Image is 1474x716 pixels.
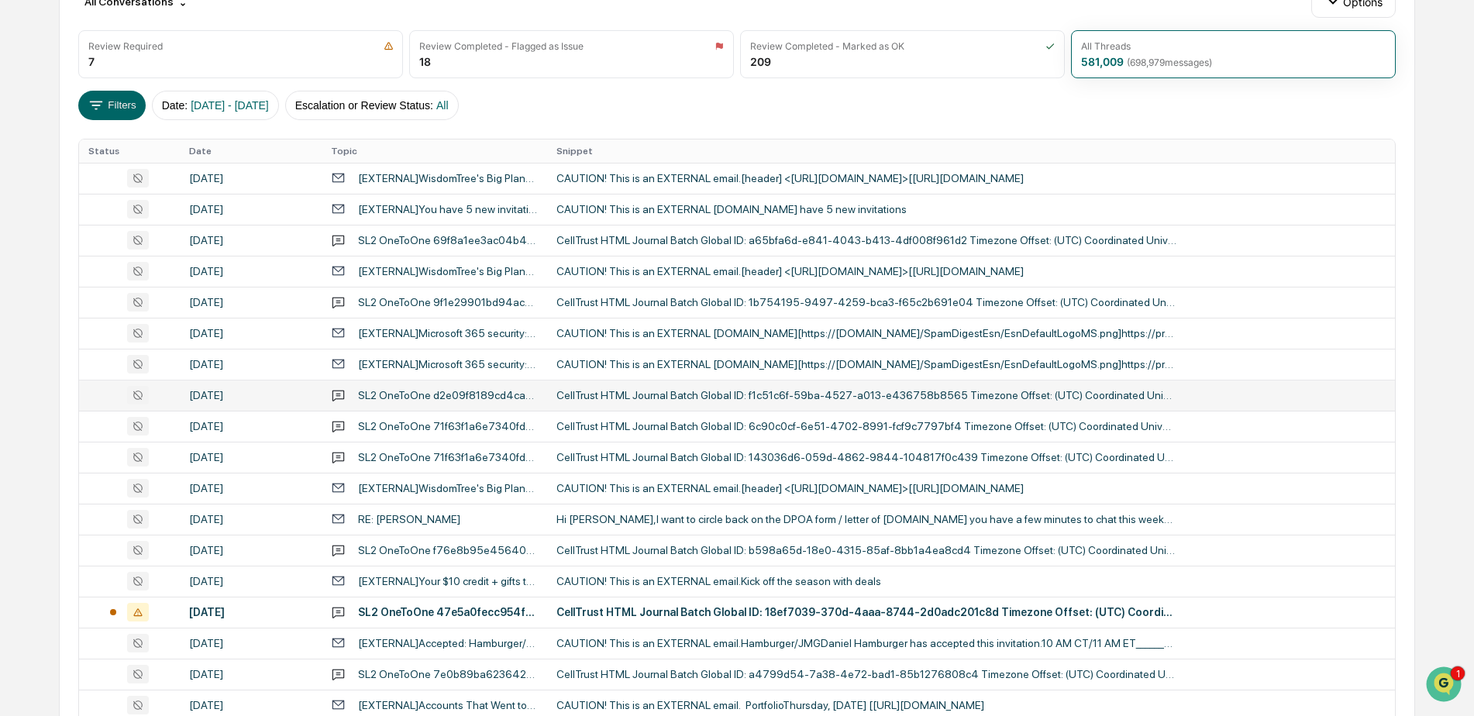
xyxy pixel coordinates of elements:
[1424,665,1466,707] iframe: Open customer support
[189,234,312,246] div: [DATE]
[358,420,538,432] div: SL2 OneToOne 71f63f1a6e7340fdaa79162dd73e973202510b12413b4011b2e2f3e910ceaace
[358,327,538,339] div: [EXTERNAL]Microsoft 365 security: You have messages in quarantine
[217,253,249,265] span: [DATE]
[189,203,312,215] div: [DATE]
[358,668,538,680] div: SL2 OneToOne 7e0b89ba623642ec95b5c3cd258b65d54c4e108a7cfe45748d930ef9818c8397
[419,40,584,52] div: Review Completed - Flagged as Issue
[189,420,312,432] div: [DATE]
[33,119,60,146] img: 8933085812038_c878075ebb4cc5468115_72.jpg
[191,99,269,112] span: [DATE] - [DATE]
[358,575,538,587] div: [EXTERNAL]Your $10 credit + gifts they'll ❤️
[189,513,312,525] div: [DATE]
[322,139,547,163] th: Topic
[556,637,1176,649] div: CAUTION! This is an EXTERNAL email.Hamburger/JMGDaniel Hamburger has accepted this invitation.10 ...
[189,699,312,711] div: [DATE]
[189,327,312,339] div: [DATE]
[128,317,192,332] span: Attestations
[15,196,40,221] img: Jack Rasmussen
[1081,55,1212,68] div: 581,009
[208,253,214,265] span: •
[189,172,312,184] div: [DATE]
[556,544,1176,556] div: CellTrust HTML Journal Batch Global ID: b598a65d-18e0-4315-85af-8bb1a4ea8cd4 Timezone Offset: (UT...
[358,296,538,308] div: SL2 OneToOne 9f1e29901bd94ac48d43ae92e5c8b62846a2703b7801479c956f22e7f3347786
[556,668,1176,680] div: CellTrust HTML Journal Batch Global ID: a4799d54-7a38-4e72-bad1-85b1276808c4 Timezone Offset: (UT...
[358,637,538,649] div: [EXTERNAL]Accepted: Hamburger/JMG @ [DATE] 11am - 1pm (EST) ([PERSON_NAME])
[240,169,282,188] button: See all
[189,606,312,618] div: [DATE]
[358,482,538,494] div: [EXTERNAL]WisdomTree's Big Plans | The Case For Small Caps | Value Plus Option Income | MORE
[358,172,538,184] div: [EXTERNAL]WisdomTree's Big Plans | The Case For Small Caps | Value Plus Option Income | MORE
[358,544,538,556] div: SL2 OneToOne f76e8b95e45640efa2297a4f148fa49446a2703b7801479c956f22e7f3347786
[750,40,904,52] div: Review Completed - Marked as OK
[15,238,40,263] img: Steve.Lennart
[31,346,98,362] span: Data Lookup
[556,327,1176,339] div: CAUTION! This is an EXTERNAL [DOMAIN_NAME][https://[DOMAIN_NAME]/SpamDigestEsn/EsnDefaultLogoMS.p...
[88,55,95,68] div: 7
[358,203,538,215] div: [EXTERNAL]You have 5 new invitations
[419,55,431,68] div: 18
[556,358,1176,370] div: CAUTION! This is an EXTERNAL [DOMAIN_NAME][https://[DOMAIN_NAME]/SpamDigestEsn/EsnDefaultLogoMS.p...
[137,211,174,223] span: 4:53 PM
[556,234,1176,246] div: CellTrust HTML Journal Batch Global ID: a65bfa6d-e841-4043-b413-4df008f961d2 Timezone Offset: (UT...
[556,513,1176,525] div: Hi [PERSON_NAME],I want to circle back on the DPOA form / letter of [DOMAIN_NAME] you have a few ...
[358,606,538,618] div: SL2 OneToOne 47e5a0fecc954f97ab436f73efc499530465a47733e143d3a8147b7ea4900a12
[189,451,312,463] div: [DATE]
[556,265,1176,277] div: CAUTION! This is an EXTERNAL email.[header] <[URL][DOMAIN_NAME]>[[URL][DOMAIN_NAME]
[556,699,1176,711] div: CAUTION! This is an EXTERNAL email. PortfolioThursday, [DATE] [[URL][DOMAIN_NAME]
[358,358,538,370] div: [EXTERNAL]Microsoft 365 security: You have messages in quarantine
[358,513,460,525] div: RE: [PERSON_NAME]
[556,606,1176,618] div: CellTrust HTML Journal Batch Global ID: 18ef7039-370d-4aaa-8744-2d0adc201c8d Timezone Offset: (UT...
[129,211,134,223] span: •
[31,317,100,332] span: Preclearance
[750,55,771,68] div: 209
[15,119,43,146] img: 1746055101610-c473b297-6a78-478c-a979-82029cc54cd1
[189,544,312,556] div: [DATE]
[1081,40,1131,52] div: All Threads
[358,389,538,401] div: SL2 OneToOne d2e09f8189cd4ca69692aaa30f37b7894c4e108a7cfe45748d930ef9818c8397
[9,311,106,339] a: 🖐️Preclearance
[112,318,125,331] div: 🗄️
[70,134,213,146] div: We're available if you need us!
[180,139,322,163] th: Date
[88,40,163,52] div: Review Required
[556,482,1176,494] div: CAUTION! This is an EXTERNAL email.[header] <[URL][DOMAIN_NAME]>[[URL][DOMAIN_NAME]
[15,33,282,57] p: How can we help?
[79,139,180,163] th: Status
[189,296,312,308] div: [DATE]
[358,234,538,246] div: SL2 OneToOne 69f8a1ee3ac04b468dccf5325cb42df34c4e108a7cfe45748d930ef9818c8397
[152,91,279,120] button: Date:[DATE] - [DATE]
[189,389,312,401] div: [DATE]
[78,91,146,120] button: Filters
[285,91,459,120] button: Escalation or Review Status:All
[15,318,28,331] div: 🖐️
[189,668,312,680] div: [DATE]
[189,265,312,277] div: [DATE]
[15,172,104,184] div: Past conversations
[189,575,312,587] div: [DATE]
[556,172,1176,184] div: CAUTION! This is an EXTERNAL email.[header] <[URL][DOMAIN_NAME]>[[URL][DOMAIN_NAME]
[556,451,1176,463] div: CellTrust HTML Journal Batch Global ID: 143036d6-059d-4862-9844-104817f0c439 Timezone Offset: (UT...
[715,41,724,51] img: icon
[15,348,28,360] div: 🔎
[1127,57,1212,68] span: ( 698,979 messages)
[263,123,282,142] button: Start new chat
[106,311,198,339] a: 🗄️Attestations
[556,296,1176,308] div: CellTrust HTML Journal Batch Global ID: 1b754195-9497-4259-bca3-f65c2b691e04 Timezone Offset: (UT...
[189,637,312,649] div: [DATE]
[556,389,1176,401] div: CellTrust HTML Journal Batch Global ID: f1c51c6f-59ba-4527-a013-e436758b8565 Timezone Offset: (UT...
[48,253,205,265] span: [PERSON_NAME].[PERSON_NAME]
[556,203,1176,215] div: CAUTION! This is an EXTERNAL [DOMAIN_NAME] have 5 new invitations͏ ͏ ͏ ͏ ͏ ͏ ͏ ͏ ͏ ͏ ͏ ͏ ͏ ͏ ͏ ͏ ...
[556,420,1176,432] div: CellTrust HTML Journal Batch Global ID: 6c90c0cf-6e51-4702-8991-fcf9c7797bf4 Timezone Offset: (UT...
[384,41,394,51] img: icon
[48,211,126,223] span: [PERSON_NAME]
[70,119,254,134] div: Start new chat
[358,265,538,277] div: [EXTERNAL]WisdomTree's Big Plans | The Case For Small Caps | Value Plus Option Income | MORE
[547,139,1395,163] th: Snippet
[109,384,188,396] a: Powered byPylon
[9,340,104,368] a: 🔎Data Lookup
[1045,41,1055,51] img: icon
[189,358,312,370] div: [DATE]
[189,482,312,494] div: [DATE]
